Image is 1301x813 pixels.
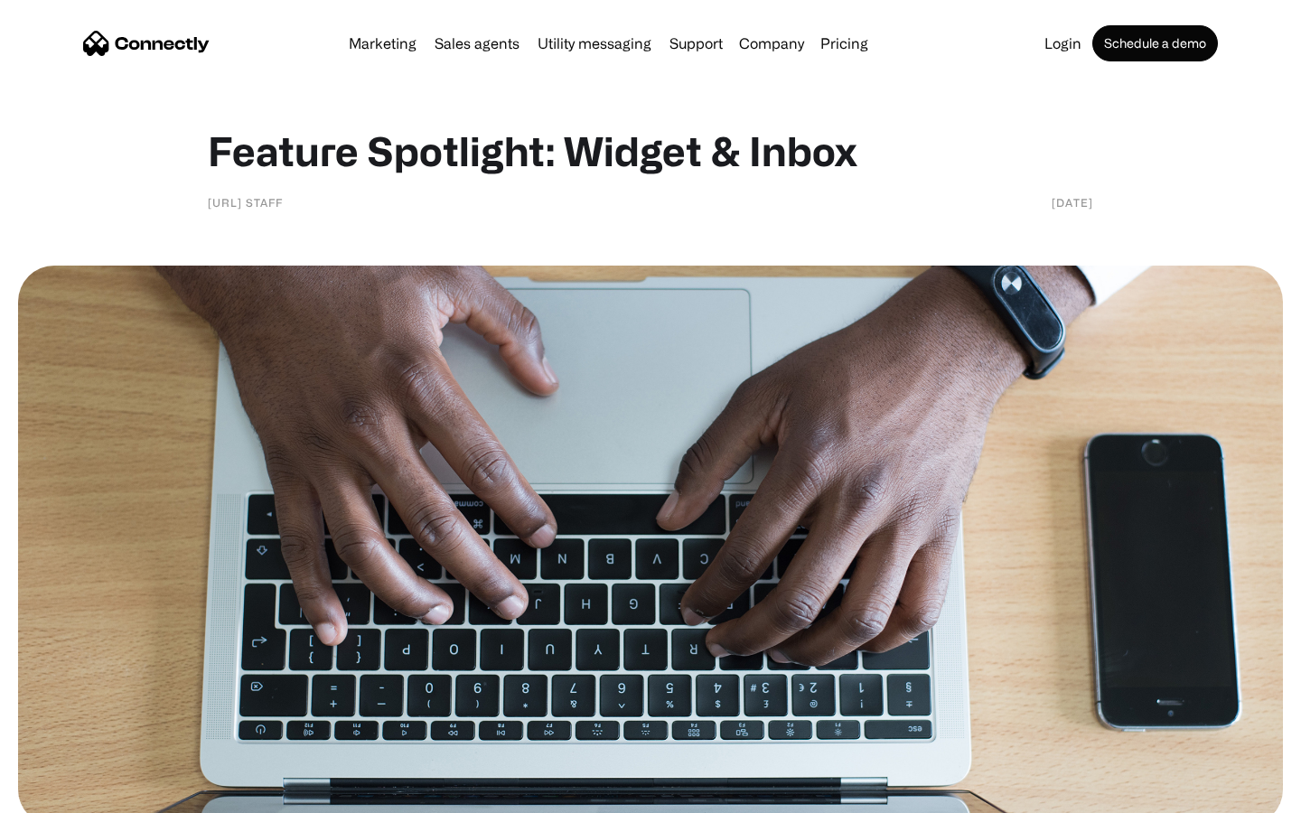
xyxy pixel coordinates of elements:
aside: Language selected: English [18,781,108,807]
a: Schedule a demo [1092,25,1218,61]
ul: Language list [36,781,108,807]
a: home [83,30,210,57]
div: [DATE] [1052,193,1093,211]
div: Company [734,31,810,56]
h1: Feature Spotlight: Widget & Inbox [208,126,1093,175]
a: Utility messaging [530,36,659,51]
a: Marketing [342,36,424,51]
div: [URL] staff [208,193,283,211]
a: Pricing [813,36,875,51]
a: Sales agents [427,36,527,51]
a: Support [662,36,730,51]
div: Company [739,31,804,56]
a: Login [1037,36,1089,51]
